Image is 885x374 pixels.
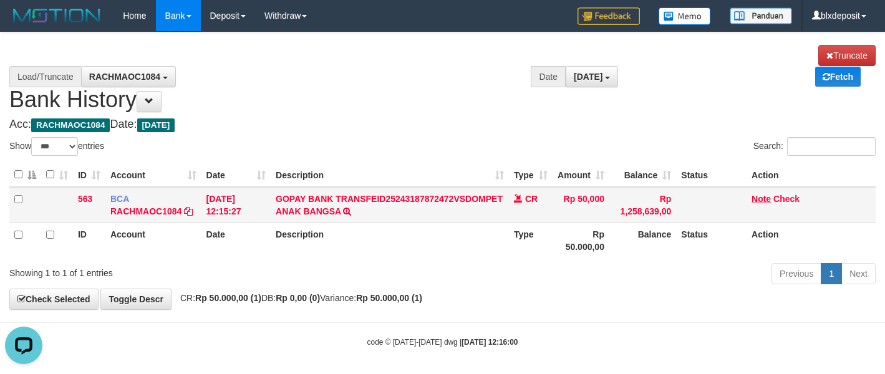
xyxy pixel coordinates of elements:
a: Toggle Descr [100,289,172,310]
th: Description: activate to sort column ascending [271,163,509,187]
strong: Rp 50.000,00 (1) [195,293,261,303]
a: Copy RACHMAOC1084 to clipboard [184,206,193,216]
th: Account: activate to sort column ascending [105,163,201,187]
td: Rp 50,000 [553,187,609,223]
th: Type: activate to sort column ascending [509,163,553,187]
a: Next [841,263,876,284]
a: Truncate [818,45,876,66]
label: Show entries [9,137,104,156]
a: GOPAY BANK TRANSFEID25243187872472VSDOMPET ANAK BANGSA [276,194,503,216]
a: RACHMAOC1084 [110,206,181,216]
small: code © [DATE]-[DATE] dwg | [367,338,518,347]
button: Open LiveChat chat widget [5,5,42,42]
th: Action [747,163,876,187]
select: Showentries [31,137,78,156]
span: CR: DB: Variance: [174,293,422,303]
span: RACHMAOC1084 [31,118,110,132]
div: Showing 1 to 1 of 1 entries [9,262,359,279]
span: CR [525,194,538,204]
th: ID [73,223,105,258]
th: : activate to sort column ascending [41,163,73,187]
span: [DATE] [574,72,602,82]
a: Previous [771,263,821,284]
input: Search: [787,137,876,156]
img: Feedback.jpg [578,7,640,25]
div: Load/Truncate [9,66,81,87]
th: Status [676,163,747,187]
th: ID: activate to sort column ascending [73,163,105,187]
a: Check Selected [9,289,99,310]
span: [DATE] [137,118,175,132]
th: Rp 50.000,00 [553,223,609,258]
th: : activate to sort column descending [9,163,41,187]
span: RACHMAOC1084 [89,72,160,82]
button: RACHMAOC1084 [81,66,176,87]
th: Action [747,223,876,258]
td: Rp 1,258,639,00 [609,187,676,223]
th: Description [271,223,509,258]
th: Amount: activate to sort column ascending [553,163,609,187]
img: Button%20Memo.svg [659,7,711,25]
label: Search: [753,137,876,156]
th: Account [105,223,201,258]
th: Balance: activate to sort column ascending [609,163,676,187]
img: panduan.png [730,7,792,24]
strong: [DATE] 12:16:00 [462,338,518,347]
th: Status [676,223,747,258]
a: 1 [821,263,842,284]
span: 563 [78,194,92,204]
div: Date [531,66,566,87]
h4: Acc: Date: [9,118,876,131]
td: [DATE] 12:15:27 [201,187,271,223]
a: Check [773,194,800,204]
th: Type [509,223,553,258]
span: BCA [110,194,129,204]
strong: Rp 50.000,00 (1) [356,293,422,303]
button: [DATE] [566,66,618,87]
th: Date: activate to sort column ascending [201,163,271,187]
strong: Rp 0,00 (0) [276,293,320,303]
h1: Bank History [9,45,876,112]
th: Balance [609,223,676,258]
a: Note [752,194,771,204]
a: Fetch [815,67,861,87]
th: Date [201,223,271,258]
img: MOTION_logo.png [9,6,104,25]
